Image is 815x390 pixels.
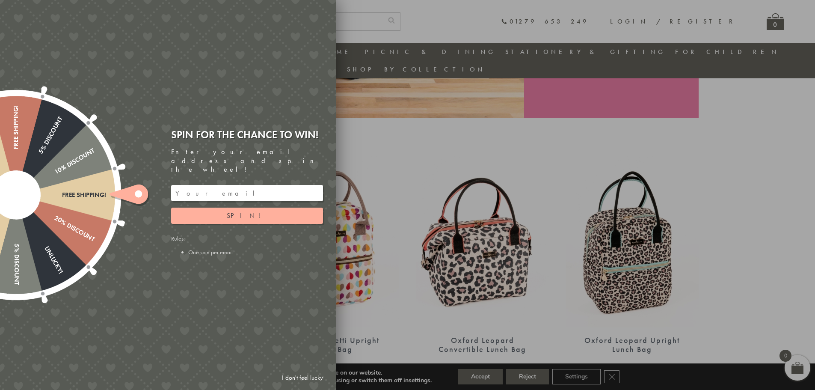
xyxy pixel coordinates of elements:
input: Your email [171,185,323,201]
div: Free shipping! [12,105,20,195]
li: One spin per email [188,248,323,256]
div: 5% Discount [12,195,20,285]
button: Spin! [171,208,323,224]
div: Rules: [171,235,323,256]
div: Enter your email address and spin the wheel! [171,148,323,174]
div: Unlucky! [13,193,64,274]
div: 5% Discount [13,115,64,196]
div: Spin for the chance to win! [171,128,323,141]
div: 20% Discount [14,192,95,243]
div: 10% Discount [14,147,95,198]
span: Spin! [227,211,267,220]
div: Free shipping! [16,191,106,199]
a: I don't feel lucky [278,370,327,386]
